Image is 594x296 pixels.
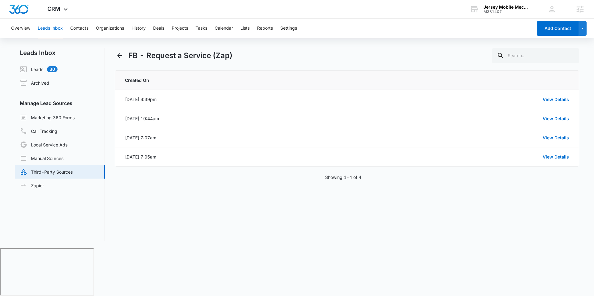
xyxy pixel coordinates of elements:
[215,19,233,38] button: Calendar
[537,21,579,36] button: Add Contact
[125,134,156,141] div: [DATE] 7:07am
[70,19,88,38] button: Contacts
[172,19,188,38] button: Projects
[543,97,569,102] a: View Details
[543,135,569,140] a: View Details
[240,19,250,38] button: Lists
[325,174,361,180] p: Showing 1-4 of 4
[20,154,63,162] a: Manual Sources
[20,114,75,121] a: Marketing 360 Forms
[257,19,273,38] button: Reports
[484,10,529,14] div: account id
[20,182,44,189] a: Zapier
[196,19,207,38] button: Tasks
[484,5,529,10] div: account name
[543,116,569,121] a: View Details
[96,19,124,38] button: Organizations
[20,79,49,87] a: Archived
[492,48,579,63] input: Search...
[280,19,297,38] button: Settings
[131,19,146,38] button: History
[128,50,232,61] h1: FB - Request a Service (Zap)
[20,141,67,148] a: Local Service Ads
[153,19,164,38] button: Deals
[20,127,57,135] a: Call Tracking
[20,168,73,175] a: Third-Party Sources
[20,66,58,73] a: Leads30
[125,96,157,103] div: [DATE] 4:39pm
[125,154,156,160] div: [DATE] 7:05am
[543,154,569,159] a: View Details
[125,115,159,122] div: [DATE] 10:44am
[15,48,105,57] h2: Leads Inbox
[38,19,63,38] button: Leads Inbox
[47,6,60,12] span: CRM
[125,77,185,83] span: Created On
[11,19,30,38] button: Overview
[15,99,105,107] h3: Manage Lead Sources
[115,51,125,61] button: Back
